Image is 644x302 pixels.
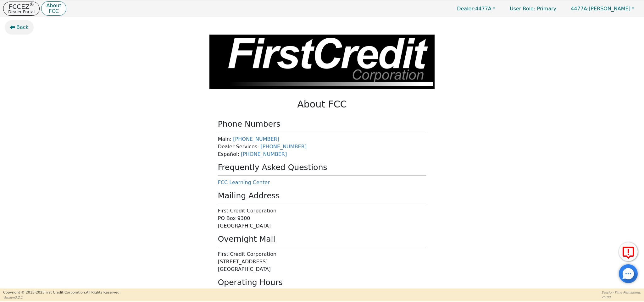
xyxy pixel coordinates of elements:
span: User Role : [510,6,535,12]
p: FCCEZ [8,3,35,10]
h3: Operating Hours [218,278,426,287]
p: Copyright © 2015- 2025 First Credit Corporation. [3,290,120,295]
h3: Overnight Mail [218,234,426,244]
span: FCC Learning Center [218,179,270,185]
p: Primary [503,3,563,15]
button: Back [5,20,34,35]
h3: Phone Numbers [218,119,426,129]
button: Dealer:4477A [450,4,502,14]
span: [PERSON_NAME] [571,6,630,12]
sup: ® [30,2,34,8]
a: [PHONE_NUMBER] [241,151,287,157]
p: Dealer Portal [8,10,35,14]
h2: About FCC [218,99,426,110]
a: [PHONE_NUMBER] [261,144,307,150]
p: First Credit Corporation PO Box 9300 [GEOGRAPHIC_DATA] [218,207,426,230]
p: 25:00 [602,295,641,299]
p: Dealer Services: [218,143,426,151]
span: 4477A [457,6,491,12]
span: Dealer: [457,6,475,12]
a: User Role: Primary [503,3,563,15]
p: Main: [218,135,426,143]
span: All Rights Reserved. [86,290,120,294]
button: Report Error to FCC [619,242,638,261]
button: 4477A:[PERSON_NAME] [564,4,641,14]
img: logo-CMu_cnol.png [209,35,435,89]
a: [PHONE_NUMBER] [233,136,279,142]
p: About [46,3,61,8]
span: 4477A: [571,6,589,12]
h3: Mailing Address [218,191,426,200]
button: FCCEZ®Dealer Portal [3,2,40,16]
p: FCC [46,9,61,14]
p: Español: [218,151,426,158]
p: Session Time Remaining: [602,290,641,295]
span: Back [16,24,29,31]
button: AboutFCC [41,1,66,16]
p: First Credit Corporation [STREET_ADDRESS] [GEOGRAPHIC_DATA] [218,250,426,273]
h3: Frequently Asked Questions [218,163,426,172]
p: Version 3.2.1 [3,295,120,300]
